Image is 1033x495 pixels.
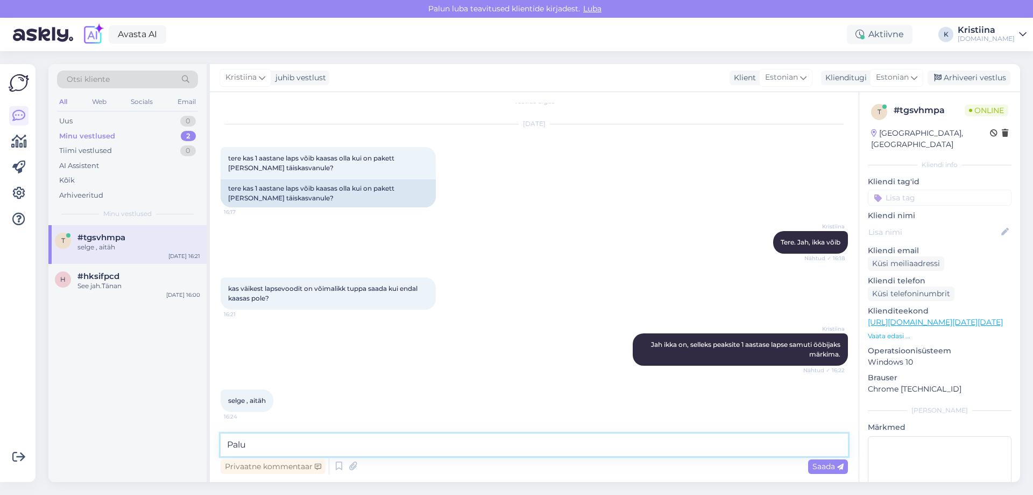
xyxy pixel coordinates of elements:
[868,317,1003,327] a: [URL][DOMAIN_NAME][DATE][DATE]
[868,345,1011,357] p: Operatsioonisüsteem
[271,72,326,83] div: juhib vestlust
[868,331,1011,341] p: Vaata edasi ...
[90,95,109,109] div: Web
[580,4,605,13] span: Luba
[812,462,844,471] span: Saada
[868,176,1011,187] p: Kliendi tag'id
[804,325,845,333] span: Kristiina
[871,128,990,150] div: [GEOGRAPHIC_DATA], [GEOGRAPHIC_DATA]
[82,23,104,46] img: explore-ai
[804,222,845,231] span: Kristiina
[225,72,257,83] span: Kristiina
[868,422,1011,433] p: Märkmed
[868,287,954,301] div: Küsi telefoninumbrit
[804,254,845,262] span: Nähtud ✓ 16:18
[175,95,198,109] div: Email
[781,238,840,246] span: Tere. Jah, ikka võib
[129,95,155,109] div: Socials
[868,245,1011,256] p: Kliendi email
[228,396,266,405] span: selge , aitäh
[224,208,264,216] span: 16:17
[180,116,196,127] div: 0
[59,131,115,142] div: Minu vestlused
[765,72,798,83] span: Estonian
[224,413,264,421] span: 16:24
[868,275,1011,287] p: Kliendi telefon
[168,252,200,260] div: [DATE] 16:21
[181,131,196,142] div: 2
[77,242,200,252] div: selge , aitäh
[228,154,396,172] span: tere kas 1 aastane laps võib kaasas olla kui on pakett [PERSON_NAME] täiskasvanule?
[958,26,1027,43] a: Kristiina[DOMAIN_NAME]
[868,372,1011,384] p: Brauser
[847,25,912,44] div: Aktiivne
[868,160,1011,170] div: Kliendi info
[9,73,29,93] img: Askly Logo
[876,72,909,83] span: Estonian
[938,27,953,42] div: K
[224,310,264,318] span: 16:21
[221,179,436,207] div: tere kas 1 aastane laps võib kaasas olla kui on pakett [PERSON_NAME] täiskasvanule?
[59,145,112,156] div: Tiimi vestlused
[868,357,1011,368] p: Windows 10
[894,104,965,117] div: # tgsvhmpa
[109,25,166,44] a: Avasta AI
[730,72,756,83] div: Klient
[958,26,1015,34] div: Kristiina
[166,291,200,299] div: [DATE] 16:00
[228,284,419,302] span: kas väikest lapsevoodit on võimalikk tuppa saada kui endal kaasas pole?
[180,145,196,156] div: 0
[59,161,99,171] div: AI Assistent
[928,71,1010,85] div: Arhiveeri vestlus
[868,256,944,271] div: Küsi meiliaadressi
[77,271,119,281] span: #hksifpcd
[77,281,200,291] div: See jah.Tänan
[67,74,110,85] span: Otsi kliente
[103,209,152,219] span: Minu vestlused
[868,406,1011,415] div: [PERSON_NAME]
[57,95,69,109] div: All
[651,340,842,358] span: Jah ikka on, selleks peaksite 1 aastase lapse samuti ööbijaks märkima.
[868,305,1011,317] p: Klienditeekond
[868,226,999,238] input: Lisa nimi
[868,190,1011,206] input: Lisa tag
[61,236,65,245] span: t
[221,119,848,129] div: [DATE]
[77,233,125,242] span: #tgsvhmpa
[868,384,1011,395] p: Chrome [TECHNICAL_ID]
[59,116,73,127] div: Uus
[878,108,881,116] span: t
[59,190,103,201] div: Arhiveeritud
[59,175,75,186] div: Kõik
[821,72,867,83] div: Klienditugi
[221,459,326,474] div: Privaatne kommentaar
[958,34,1015,43] div: [DOMAIN_NAME]
[221,434,848,456] textarea: Palu
[965,104,1008,116] span: Online
[60,275,66,283] span: h
[803,366,845,374] span: Nähtud ✓ 16:22
[868,210,1011,221] p: Kliendi nimi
